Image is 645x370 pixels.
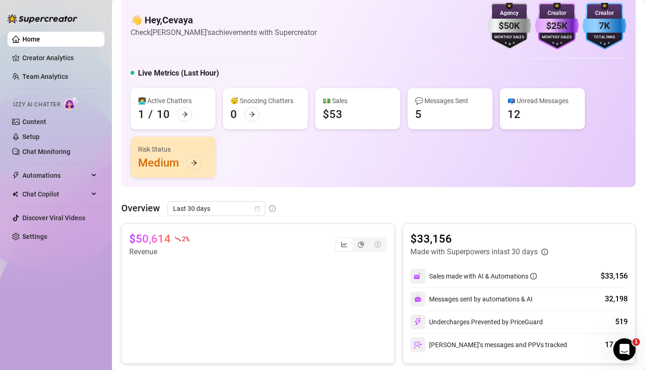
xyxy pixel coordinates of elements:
[323,96,393,106] div: 💵 Sales
[410,231,548,246] article: $33,156
[182,234,189,243] span: 2 %
[605,339,628,350] div: 17,761
[22,214,85,222] a: Discover Viral Videos
[22,233,47,240] a: Settings
[191,160,197,166] span: arrow-right
[410,314,543,329] div: Undercharges Prevented by PriceGuard
[487,35,531,41] div: Monthly Sales
[12,191,18,197] img: Chat Copilot
[131,14,317,27] h4: 👋 Hey, Cevaya
[415,96,485,106] div: 💬 Messages Sent
[507,107,520,122] div: 12
[375,241,381,248] span: dollar-circle
[22,168,89,183] span: Automations
[249,111,255,118] span: arrow-right
[230,107,237,122] div: 0
[487,9,531,18] div: Agency
[13,100,60,109] span: Izzy AI Chatter
[429,271,537,281] div: Sales made with AI & Automations
[12,172,20,179] span: thunderbolt
[255,206,260,211] span: calendar
[22,118,46,126] a: Content
[583,19,626,33] div: 7K
[535,35,579,41] div: Monthly Sales
[138,68,219,79] h5: Live Metrics (Last Hour)
[414,318,422,326] img: svg%3e
[138,107,145,122] div: 1
[583,35,626,41] div: Total Fans
[138,96,208,106] div: 👩‍💻 Active Chatters
[121,201,160,215] article: Overview
[269,205,276,212] span: info-circle
[487,3,531,49] img: silver-badge-roxG0hHS.svg
[157,107,170,122] div: 10
[358,241,364,248] span: pie-chart
[410,246,538,258] article: Made with Superpowers in last 30 days
[22,148,70,155] a: Chat Monitoring
[22,73,68,80] a: Team Analytics
[415,107,422,122] div: 5
[410,292,533,307] div: Messages sent by automations & AI
[22,50,97,65] a: Creator Analytics
[535,19,579,33] div: $25K
[22,35,40,43] a: Home
[129,231,171,246] article: $50,614
[22,187,89,202] span: Chat Copilot
[410,337,567,352] div: [PERSON_NAME]’s messages and PPVs tracked
[487,19,531,33] div: $50K
[173,202,260,216] span: Last 30 days
[335,237,387,252] div: segmented control
[174,236,181,242] span: fall
[601,271,628,282] div: $33,156
[230,96,300,106] div: 😴 Snoozing Chatters
[414,295,422,303] img: svg%3e
[535,3,579,49] img: purple-badge-B9DA21FR.svg
[632,338,640,346] span: 1
[615,316,628,328] div: 519
[414,272,422,280] img: svg%3e
[341,241,347,248] span: line-chart
[507,96,577,106] div: 📪 Unread Messages
[414,341,422,349] img: svg%3e
[129,246,189,258] article: Revenue
[7,14,77,23] img: logo-BBDzfeDw.svg
[605,293,628,305] div: 32,198
[530,273,537,279] span: info-circle
[181,111,188,118] span: arrow-right
[541,249,548,255] span: info-circle
[64,97,78,110] img: AI Chatter
[583,9,626,18] div: Creator
[138,144,208,154] div: Risk Status
[613,338,636,361] iframe: Intercom live chat
[131,27,317,38] article: Check [PERSON_NAME]'s achievements with Supercreator
[535,9,579,18] div: Creator
[22,133,40,140] a: Setup
[583,3,626,49] img: blue-badge-DgoSNQY1.svg
[323,107,342,122] div: $53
